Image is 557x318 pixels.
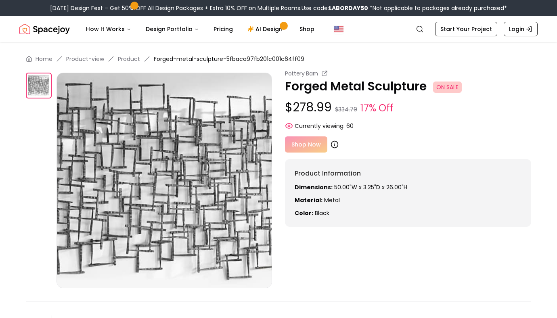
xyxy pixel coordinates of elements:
[57,73,272,288] img: https://storage.googleapis.com/spacejoy-main/assets/5fbaca97fb201c001c64ff09/product_0_0ekooo1obo37
[26,55,531,63] nav: breadcrumb
[295,183,521,191] p: 50.00"W x 3.25"D x 26.00"H
[139,21,205,37] button: Design Portfolio
[118,55,140,63] a: Product
[346,122,354,130] span: 60
[295,196,322,204] strong: Material:
[19,21,70,37] img: Spacejoy Logo
[329,4,368,12] b: LABORDAY50
[19,21,70,37] a: Spacejoy
[293,21,321,37] a: Shop
[295,209,313,217] strong: Color:
[26,73,52,98] img: https://storage.googleapis.com/spacejoy-main/assets/5fbaca97fb201c001c64ff09/product_0_0ekooo1obo37
[80,21,321,37] nav: Main
[295,122,345,130] span: Currently viewing:
[368,4,507,12] span: *Not applicable to packages already purchased*
[360,101,394,115] small: 17% Off
[433,82,462,93] span: ON SALE
[66,55,104,63] a: Product-view
[207,21,239,37] a: Pricing
[36,55,52,63] a: Home
[334,24,343,34] img: United States
[315,209,329,217] span: black
[50,4,507,12] div: [DATE] Design Fest – Get 50% OFF All Design Packages + Extra 10% OFF on Multiple Rooms.
[435,22,497,36] a: Start Your Project
[302,4,368,12] span: Use code:
[295,169,521,178] h6: Product Information
[241,21,291,37] a: AI Design
[285,100,531,115] p: $278.99
[324,196,340,204] span: Metal
[285,79,531,94] p: Forged Metal Sculpture
[80,21,138,37] button: How It Works
[335,105,357,113] small: $334.79
[154,55,304,63] span: Forged-metal-sculpture-5fbaca97fb201c001c64ff09
[295,183,333,191] strong: Dimensions:
[504,22,538,36] a: Login
[285,69,318,77] small: Pottery Barn
[19,16,538,42] nav: Global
